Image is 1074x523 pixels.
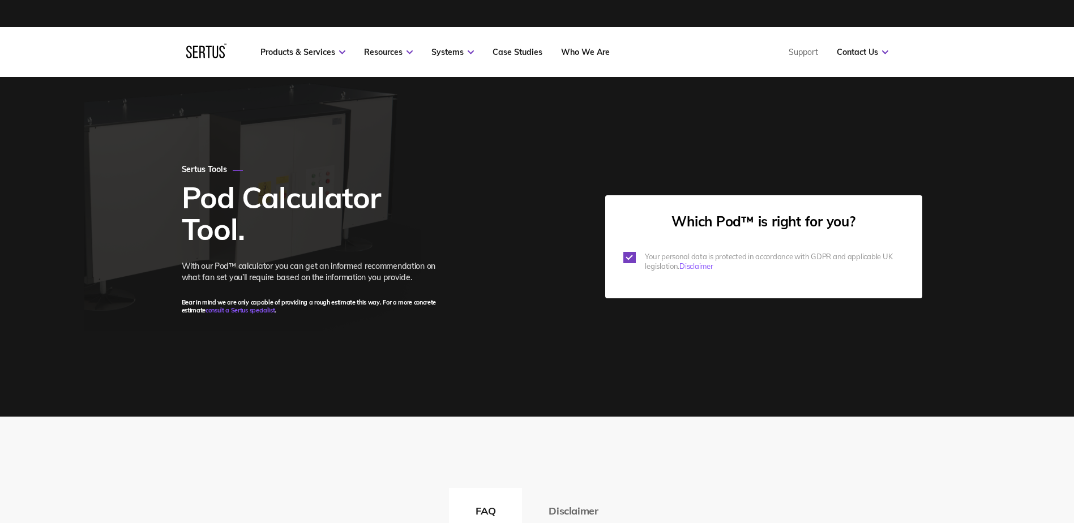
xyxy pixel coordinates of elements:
h3: Sertus Tools [182,164,440,175]
a: Support [789,47,818,57]
a: consult a Sertus specialist [206,306,275,314]
a: Disclaimer [679,261,713,271]
a: Products & Services [260,47,345,57]
a: Systems [431,47,474,57]
a: Contact Us [837,47,888,57]
h1: Pod Calculator Tool. [182,182,440,245]
h6: Bear in mind we are only capable of providing a rough estimate this way. For a more concrete esti... [182,298,440,314]
h3: Which Pod™ is right for you? [623,213,904,230]
p: Your personal data is protected in accordance with GDPR and applicable UK legislation. [645,252,904,271]
p: With our Pod™ calculator you can get an informed recommendation on what fan set you’ll require ba... [182,260,440,283]
a: Resources [364,47,413,57]
a: Case Studies [493,47,542,57]
a: Who We Are [561,47,610,57]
